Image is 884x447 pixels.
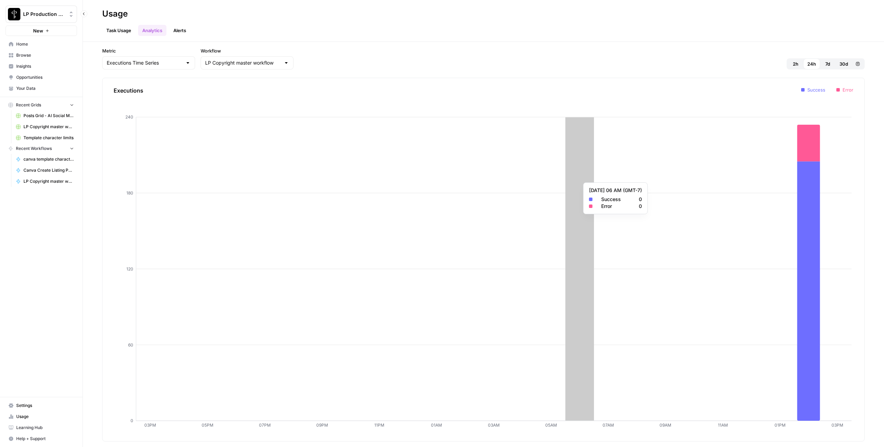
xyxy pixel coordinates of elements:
span: Settings [16,402,74,409]
a: Canva Create Listing Posts (human review to pick properties) [13,165,77,176]
tspan: 11PM [374,422,384,428]
button: Workspace: LP Production Workloads [6,6,77,23]
tspan: 01PM [775,422,786,428]
span: Template character limits [23,135,74,141]
button: 2h [788,58,803,69]
div: Usage [102,8,128,19]
a: Browse [6,50,77,61]
button: 7d [820,58,835,69]
button: 30d [835,58,852,69]
span: Browse [16,52,74,58]
span: LP Production Workloads [23,11,65,18]
input: Executions Time Series [107,59,182,66]
a: LP Copyright master workflow [13,176,77,187]
a: Learning Hub [6,422,77,433]
button: Help + Support [6,433,77,444]
span: canva template character limit fixing [23,156,74,162]
span: Help + Support [16,436,74,442]
span: 30d [839,60,848,67]
a: Opportunities [6,72,77,83]
span: Canva Create Listing Posts (human review to pick properties) [23,167,74,173]
tspan: 07AM [603,422,614,428]
tspan: 09AM [660,422,671,428]
span: 7d [825,60,830,67]
a: Task Usage [102,25,135,36]
label: Workflow [201,47,294,54]
a: Template character limits [13,132,77,143]
span: Recent Workflows [16,145,52,152]
span: 24h [807,60,816,67]
tspan: 60 [128,342,133,348]
input: LP Copyright master workflow [205,59,281,66]
span: Opportunities [16,74,74,80]
a: LP Copyright master workflow Grid [13,121,77,132]
a: canva template character limit fixing [13,154,77,165]
span: Home [16,41,74,47]
span: Learning Hub [16,425,74,431]
span: Your Data [16,85,74,92]
tspan: 03PM [832,422,843,428]
span: Usage [16,413,74,420]
button: New [6,26,77,36]
a: Insights [6,61,77,72]
span: Posts Grid - AI Social Media [23,113,74,119]
span: Insights [16,63,74,69]
tspan: 05AM [545,422,557,428]
span: LP Copyright master workflow [23,178,74,184]
tspan: 01AM [431,422,442,428]
a: Analytics [138,25,166,36]
a: Posts Grid - AI Social Media [13,110,77,121]
a: Your Data [6,83,77,94]
li: Error [836,86,853,93]
button: Recent Workflows [6,143,77,154]
label: Metric [102,47,195,54]
tspan: 120 [126,266,133,272]
a: Alerts [169,25,190,36]
a: Usage [6,411,77,422]
span: LP Copyright master workflow Grid [23,124,74,130]
tspan: 03PM [144,422,156,428]
tspan: 0 [131,418,133,423]
a: Settings [6,400,77,411]
tspan: 180 [126,190,133,196]
li: Success [801,86,825,93]
tspan: 09PM [316,422,328,428]
tspan: 03AM [488,422,500,428]
button: Recent Grids [6,100,77,110]
a: Home [6,39,77,50]
tspan: 240 [125,114,133,120]
tspan: 05PM [202,422,213,428]
span: 2h [793,60,798,67]
img: LP Production Workloads Logo [8,8,20,20]
span: New [33,27,43,34]
tspan: 07PM [259,422,271,428]
span: Recent Grids [16,102,41,108]
tspan: 11AM [718,422,728,428]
